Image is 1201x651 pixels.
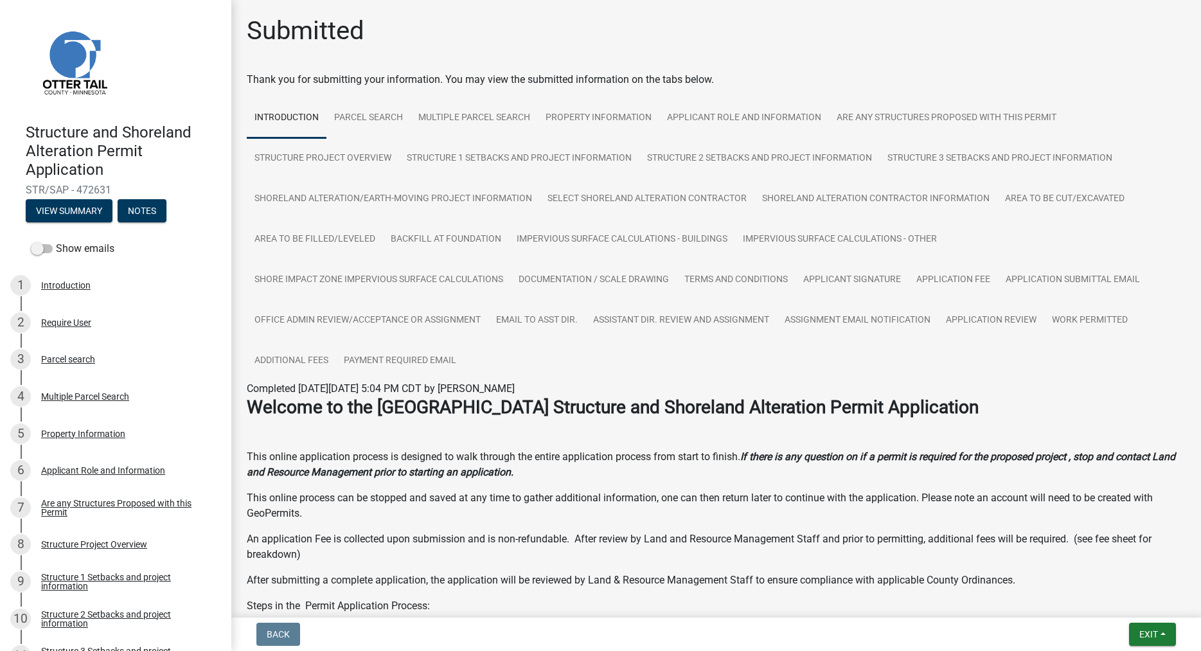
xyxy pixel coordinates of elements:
a: Applicant Signature [796,260,909,301]
a: Area to be Filled/Leveled [247,219,383,260]
div: Structure Project Overview [41,540,147,549]
div: Require User [41,318,91,327]
span: Back [267,629,290,639]
a: Property Information [538,98,659,139]
div: 5 [10,424,31,444]
div: Are any Structures Proposed with this Permit [41,499,211,517]
p: After submitting a complete application, the application will be reviewed by Land & Resource Mana... [247,573,1186,588]
span: STR/SAP - 472631 [26,184,206,196]
button: Back [256,623,300,646]
a: Application Fee [909,260,998,301]
h4: Structure and Shoreland Alteration Permit Application [26,123,221,179]
a: Assignment Email Notification [777,300,938,341]
a: Assistant Dir. Review and Assignment [585,300,777,341]
div: 8 [10,534,31,555]
img: Otter Tail County, Minnesota [26,13,122,110]
div: Property Information [41,429,125,438]
div: 9 [10,571,31,592]
a: Application Review [938,300,1044,341]
div: 7 [10,497,31,518]
div: 3 [10,349,31,370]
div: Thank you for submitting your information. You may view the submitted information on the tabs below. [247,72,1186,87]
div: Applicant Role and Information [41,466,165,475]
span: Exit [1139,629,1158,639]
div: 1 [10,275,31,296]
div: Structure 2 Setbacks and project information [41,610,211,628]
a: Backfill at foundation [383,219,509,260]
a: Structure 2 Setbacks and project information [639,138,880,179]
a: Applicant Role and Information [659,98,829,139]
wm-modal-confirm: Notes [118,207,166,217]
div: Introduction [41,281,91,290]
label: Show emails [31,241,114,256]
div: 2 [10,312,31,333]
a: Parcel search [326,98,411,139]
a: Application Submittal Email [998,260,1148,301]
a: Terms and Conditions [677,260,796,301]
div: Multiple Parcel Search [41,392,129,401]
span: Completed [DATE][DATE] 5:04 PM CDT by [PERSON_NAME] [247,382,515,395]
a: Payment Required Email [336,341,464,382]
wm-modal-confirm: Summary [26,207,112,217]
p: Steps in the Permit Application Process: [247,598,1186,614]
a: Multiple Parcel Search [411,98,538,139]
a: Impervious Surface Calculations - Buildings [509,219,735,260]
div: Structure 1 Setbacks and project information [41,573,211,591]
a: Are any Structures Proposed with this Permit [829,98,1064,139]
button: Exit [1129,623,1176,646]
a: Structure 3 Setbacks and project information [880,138,1120,179]
button: View Summary [26,199,112,222]
a: Select Shoreland Alteration contractor [540,179,754,220]
a: Introduction [247,98,326,139]
div: 10 [10,609,31,629]
a: Office Admin Review/Acceptance or Assignment [247,300,488,341]
a: Work Permitted [1044,300,1135,341]
a: Shoreland Alteration Contractor Information [754,179,997,220]
div: 4 [10,386,31,407]
p: This online application process is designed to walk through the entire application process from s... [247,449,1186,480]
a: Additional Fees [247,341,336,382]
h1: Submitted [247,15,364,46]
a: Structure Project Overview [247,138,399,179]
div: Parcel search [41,355,95,364]
a: Email to Asst Dir. [488,300,585,341]
a: Area to be Cut/Excavated [997,179,1132,220]
a: Structure 1 Setbacks and project information [399,138,639,179]
a: Impervious Surface Calculations - Other [735,219,945,260]
button: Notes [118,199,166,222]
p: This online process can be stopped and saved at any time to gather additional information, one ca... [247,490,1186,521]
div: 6 [10,460,31,481]
strong: If there is any question on if a permit is required for the proposed project , stop and contact L... [247,450,1175,478]
p: An application Fee is collected upon submission and is non-refundable. After review by Land and R... [247,531,1186,562]
strong: Welcome to the [GEOGRAPHIC_DATA] Structure and Shoreland Alteration Permit Application [247,397,979,418]
a: Documentation / Scale Drawing [511,260,677,301]
a: Shore Impact Zone Impervious Surface Calculations [247,260,511,301]
a: Shoreland Alteration/Earth-Moving Project Information [247,179,540,220]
